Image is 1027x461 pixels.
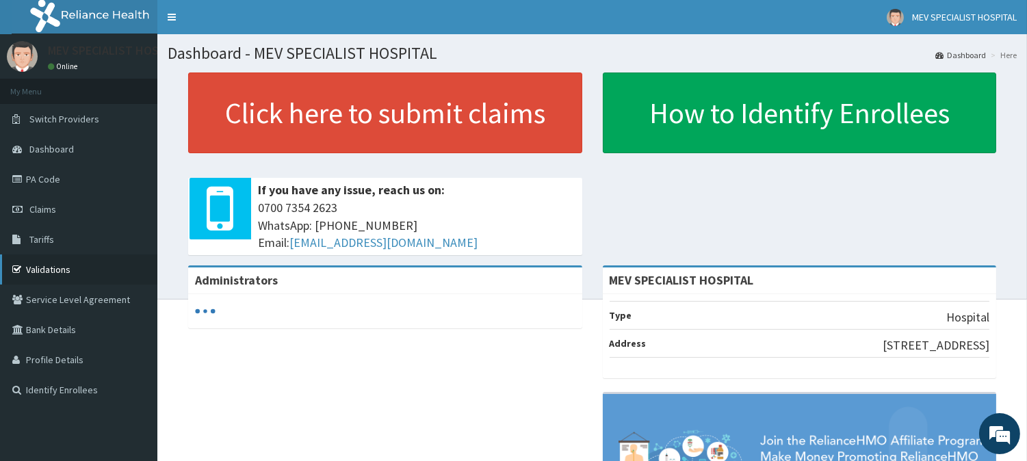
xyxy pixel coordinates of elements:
[258,182,445,198] b: If you have any issue, reach us on:
[168,44,1017,62] h1: Dashboard - MEV SPECIALIST HOSPITAL
[935,49,986,61] a: Dashboard
[887,9,904,26] img: User Image
[29,143,74,155] span: Dashboard
[195,272,278,288] b: Administrators
[195,301,216,321] svg: audio-loading
[883,337,989,354] p: [STREET_ADDRESS]
[610,272,754,288] strong: MEV SPECIALIST HOSPITAL
[258,199,575,252] span: 0700 7354 2623 WhatsApp: [PHONE_NUMBER] Email:
[289,235,478,250] a: [EMAIL_ADDRESS][DOMAIN_NAME]
[29,203,56,215] span: Claims
[48,44,189,57] p: MEV SPECIALIST HOSPITAL
[610,309,632,321] b: Type
[48,62,81,71] a: Online
[987,49,1017,61] li: Here
[610,337,647,350] b: Address
[29,233,54,246] span: Tariffs
[188,73,582,153] a: Click here to submit claims
[946,308,989,326] p: Hospital
[603,73,997,153] a: How to Identify Enrollees
[912,11,1017,23] span: MEV SPECIALIST HOSPITAL
[7,41,38,72] img: User Image
[29,113,99,125] span: Switch Providers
